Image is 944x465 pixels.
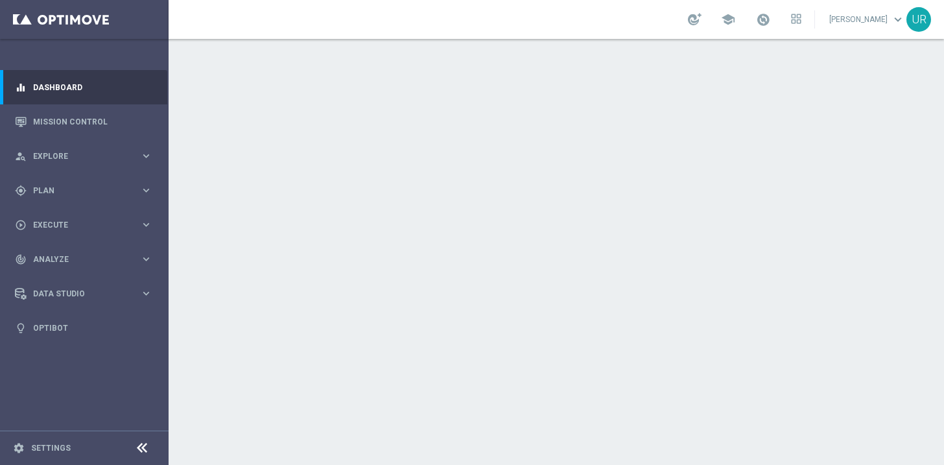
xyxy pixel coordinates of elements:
span: Execute [33,221,140,229]
span: Data Studio [33,290,140,298]
i: keyboard_arrow_right [140,150,152,162]
a: [PERSON_NAME]keyboard_arrow_down [828,10,906,29]
div: Execute [15,219,140,231]
div: Data Studio [15,288,140,300]
div: UR [906,7,931,32]
a: Dashboard [33,70,152,104]
i: keyboard_arrow_right [140,253,152,265]
i: person_search [15,150,27,162]
i: keyboard_arrow_right [140,219,152,231]
div: Analyze [15,254,140,265]
button: gps_fixed Plan keyboard_arrow_right [14,185,153,196]
i: equalizer [15,82,27,93]
a: Mission Control [33,104,152,139]
button: play_circle_outline Execute keyboard_arrow_right [14,220,153,230]
div: Dashboard [15,70,152,104]
a: Optibot [33,311,152,345]
i: settings [13,442,25,454]
button: person_search Explore keyboard_arrow_right [14,151,153,161]
span: Explore [33,152,140,160]
span: Analyze [33,256,140,263]
i: keyboard_arrow_right [140,184,152,197]
i: gps_fixed [15,185,27,197]
button: Data Studio keyboard_arrow_right [14,289,153,299]
i: lightbulb [15,322,27,334]
div: Plan [15,185,140,197]
div: Mission Control [15,104,152,139]
span: Plan [33,187,140,195]
div: Optibot [15,311,152,345]
a: Settings [31,444,71,452]
i: keyboard_arrow_right [140,287,152,300]
span: keyboard_arrow_down [891,12,905,27]
button: lightbulb Optibot [14,323,153,333]
button: equalizer Dashboard [14,82,153,93]
i: play_circle_outline [15,219,27,231]
i: track_changes [15,254,27,265]
span: school [721,12,735,27]
div: Explore [15,150,140,162]
button: Mission Control [14,117,153,127]
button: track_changes Analyze keyboard_arrow_right [14,254,153,265]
